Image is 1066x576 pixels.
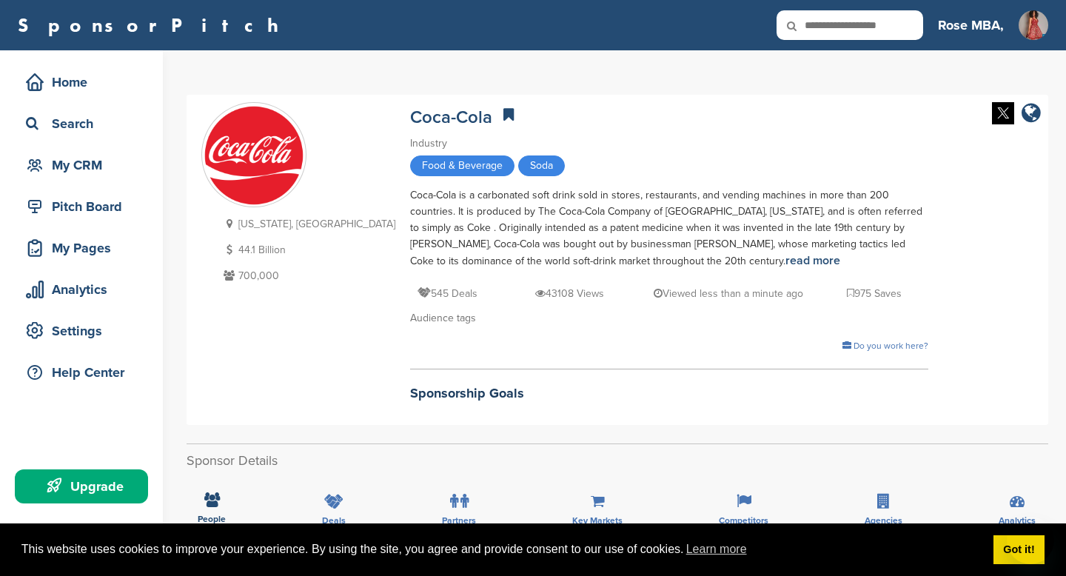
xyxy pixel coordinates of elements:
p: 700,000 [220,267,395,285]
iframe: Button to launch messaging window [1007,517,1054,564]
img: Twitter white [992,102,1014,124]
div: Audience tags [410,310,928,326]
h3: Rose MBA, [938,15,1004,36]
p: 44.1 Billion [220,241,395,259]
div: Coca-Cola is a carbonated soft drink sold in stores, restaurants, and vending machines in more th... [410,187,928,269]
h2: Sponsorship Goals [410,384,928,403]
img: 0 og7q1zt ikl0yfsbgrvygu q1bl02p8tprsv8k bzzr0palapjnunrcxnelvakstgbqclpgfkrkyhil lehr3taekrayhet... [1019,10,1048,40]
a: Search [15,107,148,141]
a: My Pages [15,231,148,265]
a: Pitch Board [15,190,148,224]
div: Upgrade [22,473,148,500]
p: 43108 Views [535,284,604,303]
a: Settings [15,314,148,348]
span: Deals [322,516,346,525]
a: read more [785,253,840,268]
img: Sponsorpitch & Coca-Cola [202,104,306,207]
span: People [198,515,226,523]
div: Industry [410,135,928,152]
div: Home [22,69,148,96]
span: Key Markets [572,516,623,525]
a: company link [1022,102,1041,127]
div: Search [22,110,148,137]
p: 545 Deals [418,284,477,303]
span: Agencies [865,516,902,525]
span: This website uses cookies to improve your experience. By using the site, you agree and provide co... [21,538,982,560]
span: Soda [518,155,565,176]
div: My CRM [22,152,148,178]
div: My Pages [22,235,148,261]
a: Home [15,65,148,99]
span: Food & Beverage [410,155,514,176]
div: Pitch Board [22,193,148,220]
p: [US_STATE], [GEOGRAPHIC_DATA] [220,215,395,233]
a: Analytics [15,272,148,307]
div: Settings [22,318,148,344]
div: Help Center [22,359,148,386]
a: Coca-Cola [410,107,492,128]
a: Rose MBA, [938,9,1004,41]
a: My CRM [15,148,148,182]
div: Analytics [22,276,148,303]
p: Viewed less than a minute ago [654,284,803,303]
a: Do you work here? [842,341,928,351]
a: Upgrade [15,469,148,503]
span: Partners [442,516,476,525]
p: 975 Saves [847,284,902,303]
a: Help Center [15,355,148,389]
a: dismiss cookie message [993,535,1045,565]
span: Competitors [719,516,768,525]
span: Do you work here? [854,341,928,351]
h2: Sponsor Details [187,451,1048,471]
a: learn more about cookies [684,538,749,560]
span: Analytics [999,516,1036,525]
a: SponsorPitch [18,16,288,35]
